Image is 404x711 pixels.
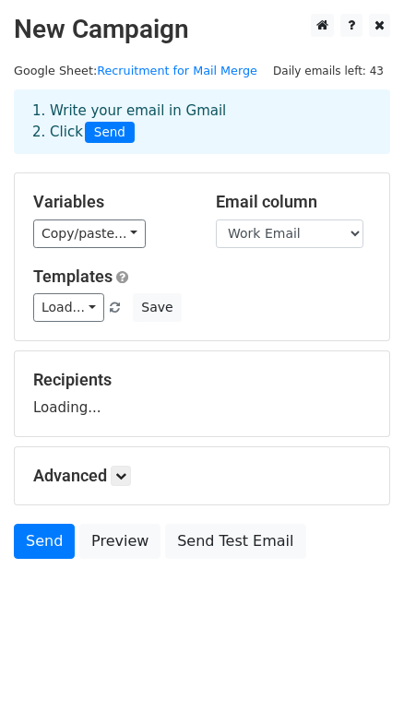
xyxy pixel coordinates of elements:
h5: Email column [216,192,371,212]
a: Copy/paste... [33,219,146,248]
button: Save [133,293,181,322]
small: Google Sheet: [14,64,257,77]
div: Loading... [33,370,371,418]
a: Load... [33,293,104,322]
div: 1. Write your email in Gmail 2. Click [18,101,386,143]
h2: New Campaign [14,14,390,45]
a: Daily emails left: 43 [267,64,390,77]
span: Daily emails left: 43 [267,61,390,81]
a: Templates [33,267,113,286]
a: Send Test Email [165,524,305,559]
span: Send [85,122,135,144]
h5: Advanced [33,466,371,486]
a: Preview [79,524,160,559]
a: Send [14,524,75,559]
h5: Recipients [33,370,371,390]
a: Recruitment for Mail Merge [97,64,257,77]
h5: Variables [33,192,188,212]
